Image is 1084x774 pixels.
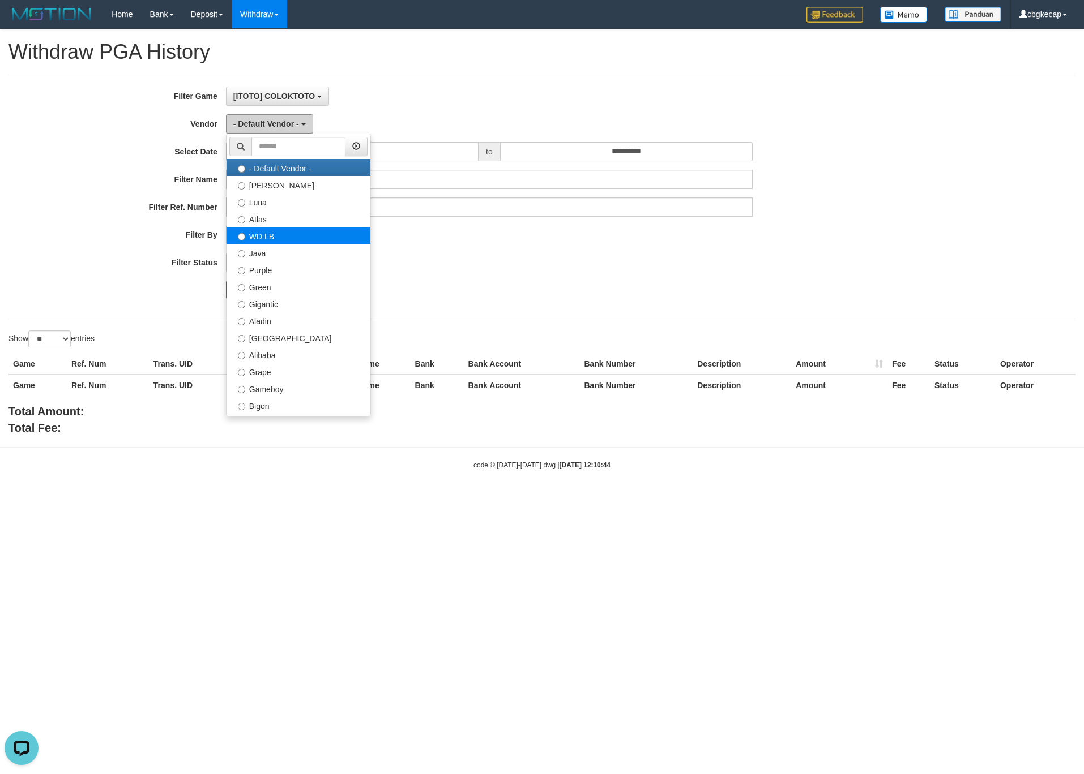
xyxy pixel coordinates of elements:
label: Java [227,244,370,261]
input: Bigon [238,403,245,410]
input: [GEOGRAPHIC_DATA] [238,335,245,342]
label: Alibaba [227,346,370,363]
input: Aladin [238,318,245,325]
label: Atlas [227,210,370,227]
label: Aladin [227,312,370,329]
input: Java [238,250,245,257]
th: Name [353,354,411,375]
span: - Default Vendor - [233,119,299,128]
th: Bank Account [464,354,580,375]
input: Atlas [238,216,245,223]
b: Total Amount: [8,405,84,418]
input: WD LB [238,233,245,240]
th: Fee [887,354,930,375]
label: Gigantic [227,295,370,312]
th: Fee [887,375,930,395]
button: [ITOTO] COLOKTOTO [226,87,329,106]
label: [GEOGRAPHIC_DATA] [227,329,370,346]
input: Luna [238,199,245,207]
input: - Default Vendor - [238,165,245,173]
label: Green [227,278,370,295]
span: [ITOTO] COLOKTOTO [233,92,315,101]
th: Status [930,354,996,375]
th: Bank Account [464,375,580,395]
select: Showentries [28,330,71,347]
th: Operator [996,354,1076,375]
th: Bank Number [579,375,693,395]
th: Trans. UID [149,375,239,395]
label: [PERSON_NAME] [227,176,370,193]
th: Description [693,375,791,395]
h1: Withdraw PGA History [8,41,1076,63]
strong: [DATE] 12:10:44 [560,461,611,469]
th: Amount [791,354,887,375]
label: - Default Vendor - [227,159,370,176]
button: Open LiveChat chat widget [5,5,39,38]
th: Ref. Num [67,354,149,375]
img: Feedback.jpg [806,7,863,23]
th: Game [8,354,67,375]
th: Bank Number [579,354,693,375]
th: Name [353,375,411,395]
label: Grape [227,363,370,380]
label: Allstar [227,414,370,431]
th: Amount [791,375,887,395]
img: panduan.png [945,7,1001,22]
input: Green [238,284,245,291]
label: Purple [227,261,370,278]
th: Bank [411,375,464,395]
label: Show entries [8,330,95,347]
span: to [479,142,500,161]
small: code © [DATE]-[DATE] dwg | [473,461,611,469]
button: - Default Vendor - [226,114,313,134]
input: Gigantic [238,301,245,308]
label: Bigon [227,397,370,414]
img: Button%20Memo.svg [880,7,928,23]
th: Trans. UID [149,354,239,375]
input: Purple [238,267,245,274]
label: WD LB [227,227,370,244]
img: MOTION_logo.png [8,6,95,23]
b: Total Fee: [8,422,61,434]
th: Bank [411,354,464,375]
label: Luna [227,193,370,210]
input: Gameboy [238,386,245,393]
th: Ref. Num [67,375,149,395]
input: [PERSON_NAME] [238,182,245,190]
th: Operator [996,375,1076,395]
input: Alibaba [238,352,245,359]
th: Status [930,375,996,395]
label: Gameboy [227,380,370,397]
th: Description [693,354,791,375]
th: Game [8,375,67,395]
input: Grape [238,369,245,376]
